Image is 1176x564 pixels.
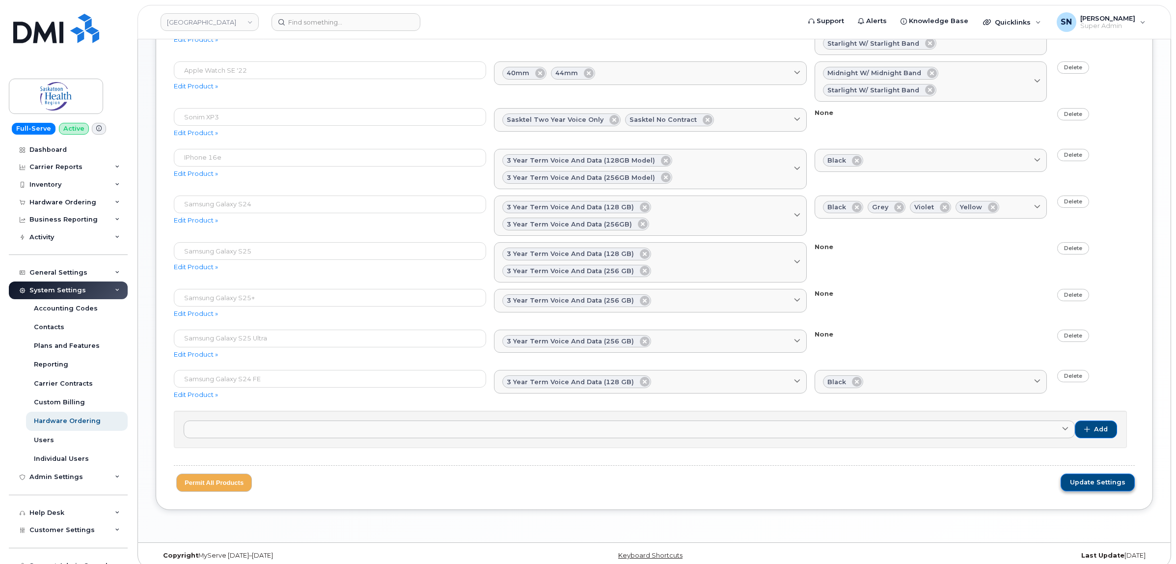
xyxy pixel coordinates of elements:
[507,296,634,305] span: 3 Year Term Voice and Data (256 GB)
[1133,521,1169,557] iframe: Messenger Launcher
[507,220,632,229] span: 3 Year Term Voice and Data (256GB)
[1057,61,1089,74] a: Delete
[507,337,634,346] span: 3 Year Term Voice and Data (256 GB)
[909,16,968,26] span: Knowledge Base
[827,377,846,387] span: Black
[494,330,806,353] a: 3 Year Term Voice and Data (256 GB)
[174,82,218,90] a: Edit Product »
[494,289,806,312] a: 3 Year Term Voice and Data (256 GB)
[618,552,683,559] a: Keyboard Shortcuts
[174,169,218,177] a: Edit Product »
[494,370,806,394] a: 3 Year Term Voice and Data (128 GB)
[507,266,634,276] span: 3 Year Term Voice and Data (256 GB)
[827,39,919,48] span: Starlight w/ Starlight Band
[174,129,218,137] a: Edit Product »
[507,156,655,165] span: 3 Year Term Voice and Data (128GB model)
[1057,330,1089,342] a: Delete
[1070,478,1125,487] span: Update Settings
[156,552,488,560] div: MyServe [DATE]–[DATE]
[494,61,806,85] a: 40mm44mm
[507,377,634,387] span: 3 Year Term Voice and Data (128 GB)
[494,149,806,189] a: 3 Year Term Voice and Data (128GB model)3 Year Term Voice and Data (256GB model)
[507,249,634,258] span: 3 Year Term Voice and Data (128 GB)
[494,242,806,282] a: 3 Year Term Voice and Data (128 GB)3 Year Term Voice and Data (256 GB)
[1081,552,1124,559] strong: Last Update
[960,202,982,212] span: Yellow
[1057,196,1089,208] a: Delete
[163,552,198,559] strong: Copyright
[820,552,1153,560] div: [DATE]
[815,330,833,339] label: None
[494,108,806,132] a: Sasktel Two Year Voice OnlySasktel No Contract
[976,12,1048,32] div: Quicklinks
[174,310,218,317] a: Edit Product »
[1057,289,1089,301] a: Delete
[866,16,887,26] span: Alerts
[1080,22,1135,30] span: Super Admin
[161,13,259,31] a: Saskatoon Health Region
[827,156,846,165] span: Black
[494,196,806,236] a: 3 Year Term Voice and Data (128 GB)3 Year Term Voice and Data (256GB)
[801,11,851,31] a: Support
[176,474,252,492] button: Permit All Products
[629,115,697,124] span: Sasktel No Contract
[507,173,655,182] span: 3 Year Term Voice and Data (256GB model)
[174,216,218,224] a: Edit Product »
[815,108,833,117] label: None
[272,13,420,31] input: Find something...
[174,391,218,398] a: Edit Product »
[894,11,975,31] a: Knowledge Base
[815,289,833,298] label: None
[507,202,634,212] span: 3 Year Term Voice and Data (128 GB)
[1075,421,1117,438] button: Add
[1080,14,1135,22] span: [PERSON_NAME]
[555,68,578,78] span: 44mm
[1061,474,1135,491] button: Update Settings
[815,61,1047,102] a: Midnight w/ Midnight BandStarlight w/ Starlight Band
[995,18,1031,26] span: Quicklinks
[815,196,1047,219] a: BlackGreyVioletYellow
[827,68,921,78] span: Midnight w/ Midnight Band
[827,85,919,95] span: Starlight w/ Starlight Band
[851,11,894,31] a: Alerts
[174,35,218,43] a: Edit Product »
[174,350,218,358] a: Edit Product »
[1057,370,1089,382] a: Delete
[507,115,603,124] span: Sasktel Two Year Voice Only
[1050,12,1152,32] div: Sabrina Nguyen
[1057,149,1089,161] a: Delete
[815,370,1047,394] a: Black
[827,202,846,212] span: Black
[872,202,888,212] span: Grey
[1061,16,1072,28] span: SN
[817,16,844,26] span: Support
[1057,108,1089,120] a: Delete
[815,149,1047,172] a: Black
[174,263,218,271] a: Edit Product »
[815,242,833,252] label: None
[914,202,934,212] span: Violet
[507,68,529,78] span: 40mm
[1057,242,1089,254] a: Delete
[1094,425,1108,434] span: Add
